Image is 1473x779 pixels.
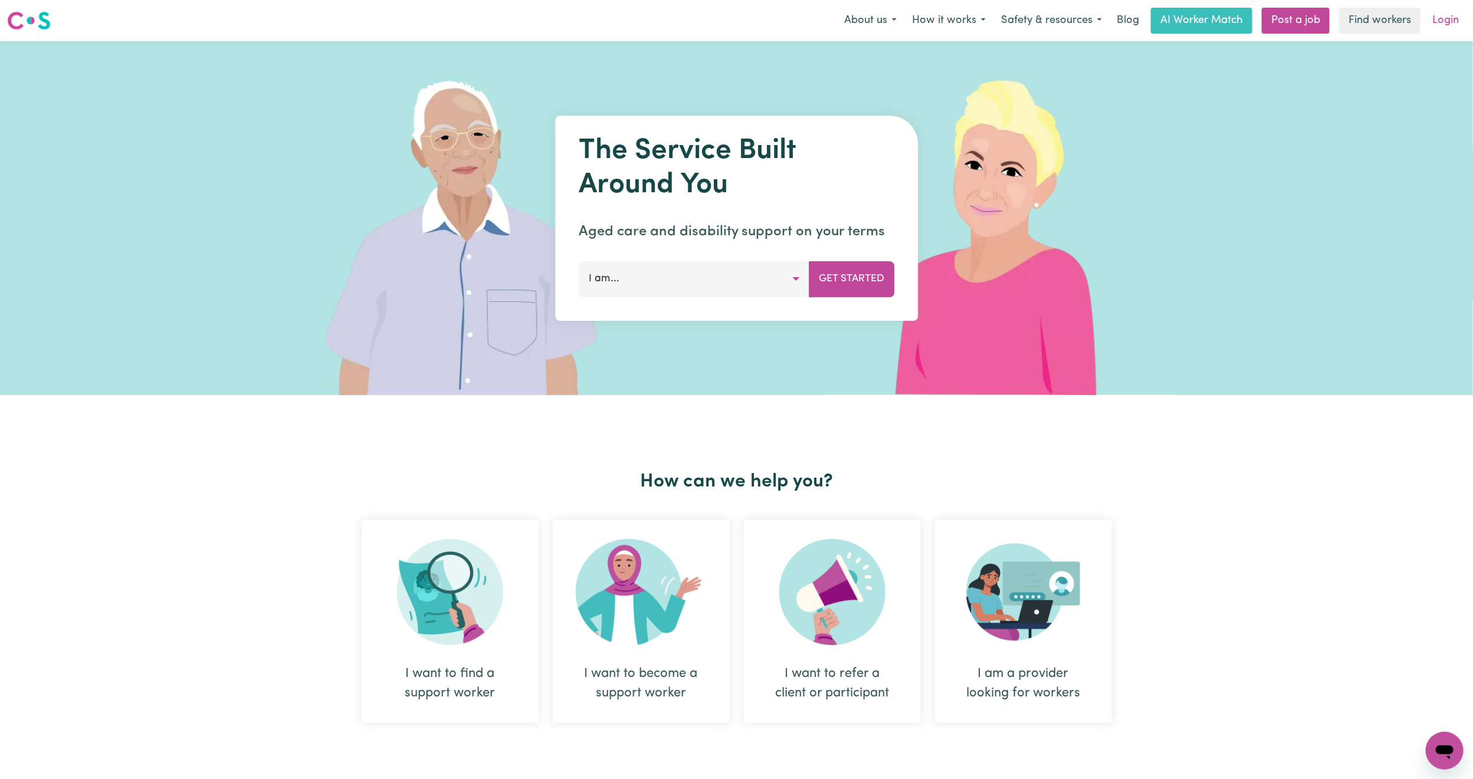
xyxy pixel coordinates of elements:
[963,664,1084,703] div: I am a provider looking for workers
[579,221,894,242] p: Aged care and disability support on your terms
[993,8,1110,33] button: Safety & resources
[553,520,730,723] div: I want to become a support worker
[836,8,904,33] button: About us
[744,520,921,723] div: I want to refer a client or participant
[772,664,893,703] div: I want to refer a client or participant
[7,7,51,34] a: Careseekers logo
[779,539,885,645] img: Refer
[390,664,510,703] div: I want to find a support worker
[904,8,993,33] button: How it works
[1425,8,1466,34] a: Login
[1110,8,1146,34] a: Blog
[1151,8,1252,34] a: AI Worker Match
[581,664,701,703] div: I want to become a support worker
[579,134,894,202] h1: The Service Built Around You
[576,539,707,645] img: Become Worker
[397,539,503,645] img: Search
[1339,8,1420,34] a: Find workers
[579,261,809,297] button: I am...
[7,10,51,31] img: Careseekers logo
[935,520,1112,723] div: I am a provider looking for workers
[362,520,539,723] div: I want to find a support worker
[966,539,1081,645] img: Provider
[1426,732,1464,770] iframe: Button to launch messaging window, conversation in progress
[355,471,1119,493] h2: How can we help you?
[809,261,894,297] button: Get Started
[1262,8,1330,34] a: Post a job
